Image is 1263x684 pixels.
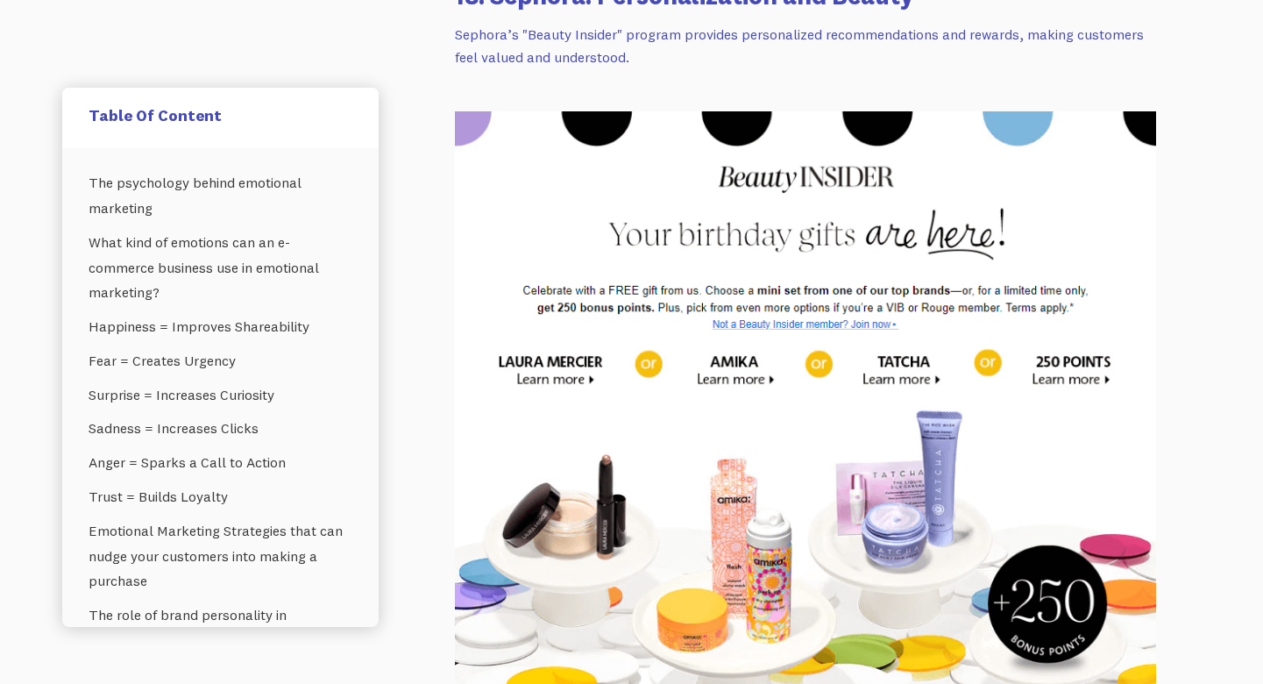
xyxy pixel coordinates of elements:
[89,412,352,446] a: Sadness = Increases Clicks
[89,446,352,481] a: Anger = Sparks a Call to Action
[89,599,352,659] a: The role of brand personality in establishing an emotional connection
[89,105,352,125] h5: Table Of Content
[455,23,1156,69] p: Sephora’s "Beauty Insider" program provides personalized recommendations and rewards, making cust...
[89,225,352,310] a: What kind of emotions can an e-commerce business use in emotional marketing?
[89,166,352,225] a: The psychology behind emotional marketing
[89,480,352,514] a: Trust = Builds Loyalty
[89,378,352,412] a: Surprise = Increases Curiosity
[89,514,352,598] a: Emotional Marketing Strategies that can nudge your customers into making a purchase
[89,310,352,344] a: Happiness = Improves Shareability
[89,344,352,378] a: Fear = Creates Urgency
